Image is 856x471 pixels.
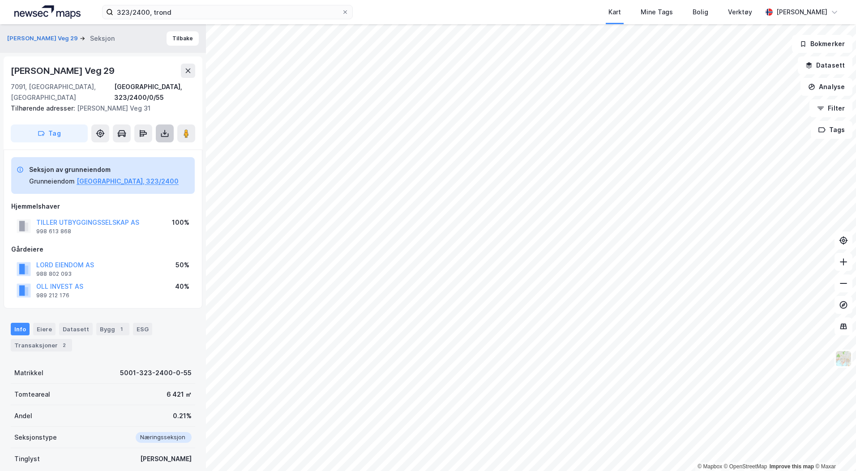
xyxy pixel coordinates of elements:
[14,454,40,464] div: Tinglyst
[11,323,30,335] div: Info
[11,103,188,114] div: [PERSON_NAME] Veg 31
[29,164,179,175] div: Seksjon av grunneiendom
[811,428,856,471] div: Kontrollprogram for chat
[14,368,43,378] div: Matrikkel
[693,7,708,17] div: Bolig
[60,341,68,350] div: 2
[36,270,72,278] div: 988 802 093
[811,121,852,139] button: Tags
[698,463,722,470] a: Mapbox
[800,78,852,96] button: Analyse
[724,463,767,470] a: OpenStreetMap
[167,31,199,46] button: Tilbake
[770,463,814,470] a: Improve this map
[641,7,673,17] div: Mine Tags
[798,56,852,74] button: Datasett
[36,292,69,299] div: 989 212 176
[11,64,116,78] div: [PERSON_NAME] Veg 29
[120,368,192,378] div: 5001-323-2400-0-55
[113,5,342,19] input: Søk på adresse, matrikkel, gårdeiere, leietakere eller personer
[117,325,126,334] div: 1
[14,5,81,19] img: logo.a4113a55bc3d86da70a041830d287a7e.svg
[90,33,115,44] div: Seksjon
[29,176,75,187] div: Grunneiendom
[59,323,93,335] div: Datasett
[140,454,192,464] div: [PERSON_NAME]
[809,99,852,117] button: Filter
[14,389,50,400] div: Tomteareal
[77,176,179,187] button: [GEOGRAPHIC_DATA], 323/2400
[14,432,57,443] div: Seksjonstype
[11,244,195,255] div: Gårdeiere
[33,323,56,335] div: Eiere
[175,281,189,292] div: 40%
[173,411,192,421] div: 0.21%
[167,389,192,400] div: 6 421 ㎡
[792,35,852,53] button: Bokmerker
[175,260,189,270] div: 50%
[172,217,189,228] div: 100%
[11,124,88,142] button: Tag
[11,104,77,112] span: Tilhørende adresser:
[728,7,752,17] div: Verktøy
[114,81,195,103] div: [GEOGRAPHIC_DATA], 323/2400/0/55
[608,7,621,17] div: Kart
[7,34,80,43] button: [PERSON_NAME] Veg 29
[133,323,152,335] div: ESG
[14,411,32,421] div: Andel
[11,201,195,212] div: Hjemmelshaver
[776,7,827,17] div: [PERSON_NAME]
[11,81,114,103] div: 7091, [GEOGRAPHIC_DATA], [GEOGRAPHIC_DATA]
[96,323,129,335] div: Bygg
[835,350,852,367] img: Z
[811,428,856,471] iframe: Chat Widget
[36,228,71,235] div: 998 613 868
[11,339,72,351] div: Transaksjoner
